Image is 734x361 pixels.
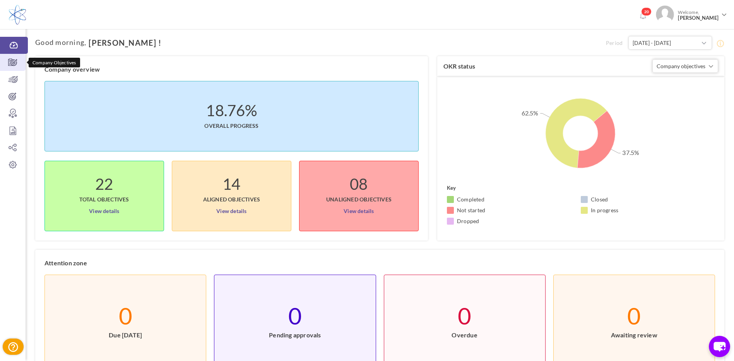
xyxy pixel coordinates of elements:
[350,180,368,188] label: 08
[35,38,606,47] h1: ,
[622,149,639,156] text: 37.5%
[611,320,657,339] span: Awaiting review
[216,203,246,216] a: View details
[636,10,649,22] a: Notifications
[86,38,161,47] span: [PERSON_NAME] !
[641,7,652,16] span: 20
[458,312,471,320] label: 0
[44,259,87,267] label: Attention zone
[656,5,674,24] img: Photo
[443,62,475,70] label: OKR status
[627,312,641,320] label: 0
[606,39,627,47] span: Period
[652,59,718,73] button: Company objectives
[657,63,705,69] span: Company objectives
[709,336,730,357] button: chat-button
[457,196,484,203] small: Completed
[522,109,539,117] text: 62.5%
[269,320,321,339] span: Pending approvals
[447,184,456,192] label: Key
[452,320,477,339] span: Overdue
[9,5,26,24] img: Logo
[204,114,258,130] span: Overall progress
[89,203,119,216] a: View details
[203,188,260,203] span: Aligned Objectives
[206,107,257,114] label: 18.76%
[591,196,608,203] small: Closed
[344,203,374,216] a: View details
[95,180,113,188] label: 22
[29,58,80,67] div: Company Objectives
[674,5,720,25] span: Welcome,
[79,188,129,203] span: Total objectives
[653,2,730,25] a: Photo Welcome,[PERSON_NAME]
[457,217,479,225] small: Dropped
[119,312,132,320] label: 0
[109,320,142,339] span: Due [DATE]
[44,65,100,73] label: Company overview
[678,15,719,21] span: [PERSON_NAME]
[457,206,485,214] small: Not started
[35,39,84,46] span: Good morning
[326,188,392,203] span: UnAligned Objectives
[288,312,302,320] label: 0
[222,180,240,188] label: 14
[591,206,618,214] small: In progress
